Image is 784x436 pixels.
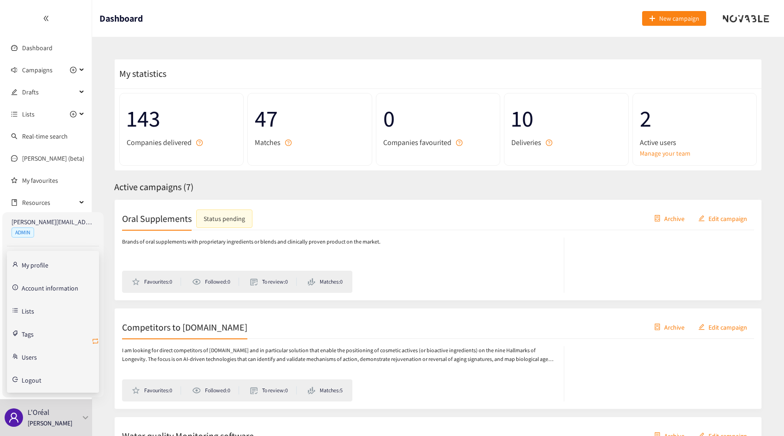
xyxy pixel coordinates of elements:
span: sound [11,67,18,73]
span: Companies delivered [127,137,192,148]
a: Dashboard [22,44,53,52]
span: Deliveries [511,137,541,148]
button: editEdit campaign [691,211,754,226]
a: Users [22,352,37,360]
button: retweet [92,334,99,349]
p: [PERSON_NAME][EMAIL_ADDRESS][PERSON_NAME][DOMAIN_NAME] [12,217,94,227]
span: plus-circle [70,67,76,73]
span: user [8,412,19,423]
span: Companies favourited [383,137,451,148]
span: Resources [22,193,76,212]
span: question-circle [196,140,203,146]
span: Archive [664,322,685,332]
span: question-circle [285,140,292,146]
span: Active users [640,137,676,148]
li: Favourites: 0 [132,386,181,395]
span: 47 [255,100,364,137]
div: Widget de chat [738,392,784,436]
span: ADMIN [12,227,34,238]
button: editEdit campaign [691,320,754,334]
li: To review: 0 [250,278,297,286]
span: Edit campaign [708,213,747,223]
span: Logout [22,377,41,384]
span: double-left [43,15,49,22]
p: L'Oréal [28,407,49,418]
a: My favourites [22,171,85,190]
a: [PERSON_NAME] (beta) [22,154,84,163]
span: plus-circle [70,111,76,117]
span: Matches [255,137,281,148]
h2: Oral Supplements [122,212,192,225]
span: Drafts [22,83,76,101]
span: Edit campaign [708,322,747,332]
a: Oral SupplementsStatus pendingcontainerArchiveeditEdit campaignBrands of oral supplements with pr... [114,199,762,301]
span: 2 [640,100,749,137]
span: question-circle [456,140,462,146]
span: My statistics [115,68,166,80]
a: My profile [22,260,48,268]
span: Active campaigns ( 7 ) [114,181,193,193]
li: Matches: 5 [308,386,343,395]
span: plus [649,15,655,23]
span: edit [11,89,18,95]
p: Brands of oral supplements with proprietary ingredients or blends and clinically proven product o... [122,238,380,246]
li: Followed: 0 [192,278,239,286]
li: Followed: 0 [192,386,239,395]
button: containerArchive [647,320,691,334]
span: Lists [22,105,35,123]
span: logout [12,377,18,382]
span: container [654,215,661,222]
span: 143 [127,100,236,137]
a: Real-time search [22,132,68,140]
p: I am looking for direct competitors of [DOMAIN_NAME] and in particular solution that enable the p... [122,346,555,364]
span: question-circle [546,140,552,146]
li: Favourites: 0 [132,278,181,286]
a: Tags [22,329,34,337]
a: Manage your team [640,148,749,158]
div: Status pending [204,213,245,223]
span: New campaign [659,13,699,23]
span: edit [698,215,705,222]
a: Account information [22,283,78,291]
li: Matches: 0 [308,278,343,286]
iframe: Chat Widget [738,392,784,436]
span: Archive [664,213,685,223]
span: book [11,199,18,206]
span: retweet [92,337,99,346]
a: Lists [22,306,34,314]
a: Competitors to [DOMAIN_NAME]containerArchiveeditEdit campaignI am looking for direct competitors ... [114,308,762,409]
span: unordered-list [11,111,18,117]
span: container [654,324,661,331]
h2: Competitors to [DOMAIN_NAME] [122,320,247,333]
span: 0 [383,100,493,137]
span: edit [698,324,705,331]
button: plusNew campaign [642,11,706,26]
span: Campaigns [22,61,53,79]
span: 10 [511,100,621,137]
li: To review: 0 [250,386,297,395]
button: containerArchive [647,211,691,226]
p: [PERSON_NAME] [28,418,72,428]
